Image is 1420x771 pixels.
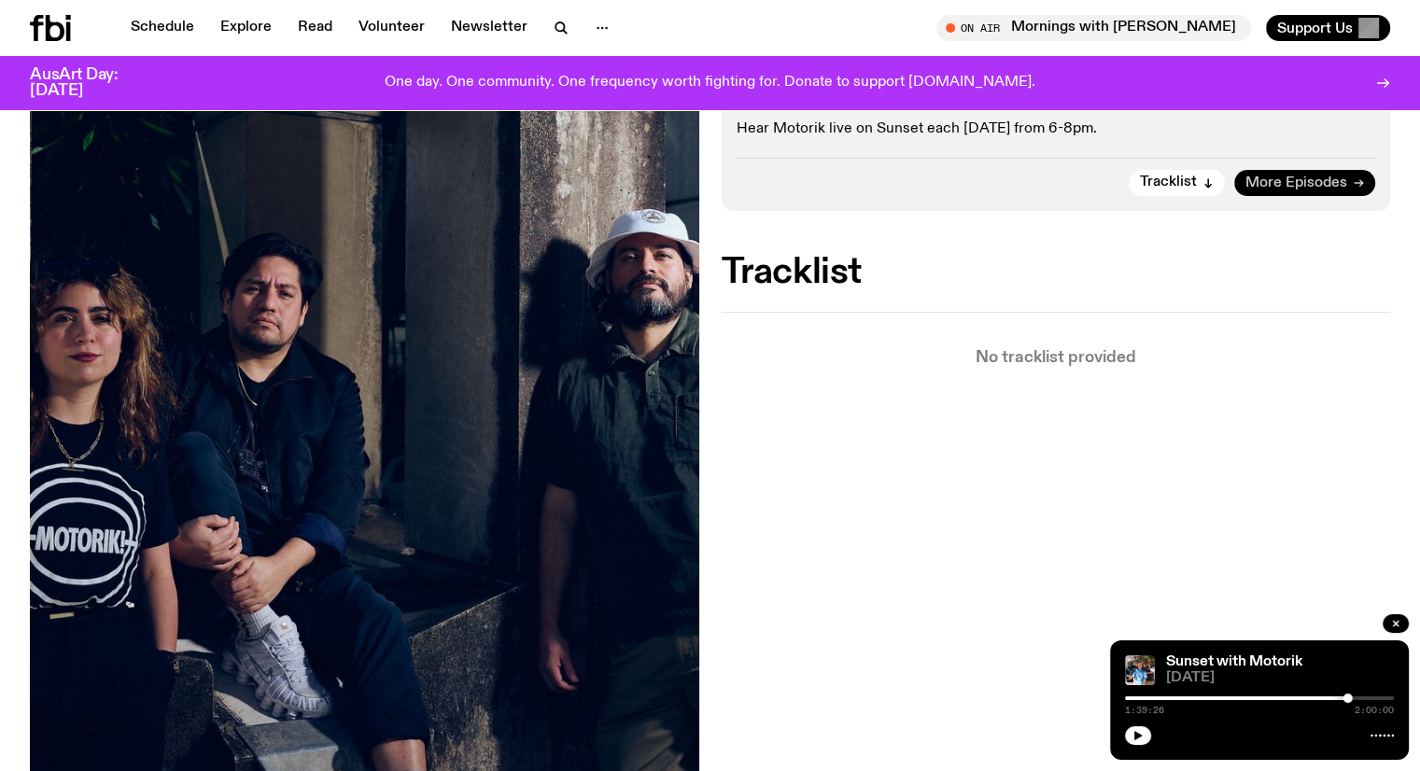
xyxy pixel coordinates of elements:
[722,350,1391,366] p: No tracklist provided
[440,15,539,41] a: Newsletter
[1125,706,1164,715] span: 1:39:26
[209,15,283,41] a: Explore
[385,75,1035,91] p: One day. One community. One frequency worth fighting for. Donate to support [DOMAIN_NAME].
[30,67,149,99] h3: AusArt Day: [DATE]
[347,15,436,41] a: Volunteer
[1129,170,1225,196] button: Tracklist
[1266,15,1390,41] button: Support Us
[1277,20,1353,36] span: Support Us
[1166,671,1394,685] span: [DATE]
[1245,176,1347,190] span: More Episodes
[1125,655,1155,685] img: Andrew, Reenie, and Pat stand in a row, smiling at the camera, in dappled light with a vine leafe...
[722,256,1391,289] h2: Tracklist
[737,120,1376,138] p: Hear Motorik live on Sunset each [DATE] from 6-8pm.
[936,15,1251,41] button: On AirMornings with [PERSON_NAME]
[1234,170,1375,196] a: More Episodes
[287,15,344,41] a: Read
[120,15,205,41] a: Schedule
[1355,706,1394,715] span: 2:00:00
[1140,176,1197,190] span: Tracklist
[1166,654,1302,669] a: Sunset with Motorik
